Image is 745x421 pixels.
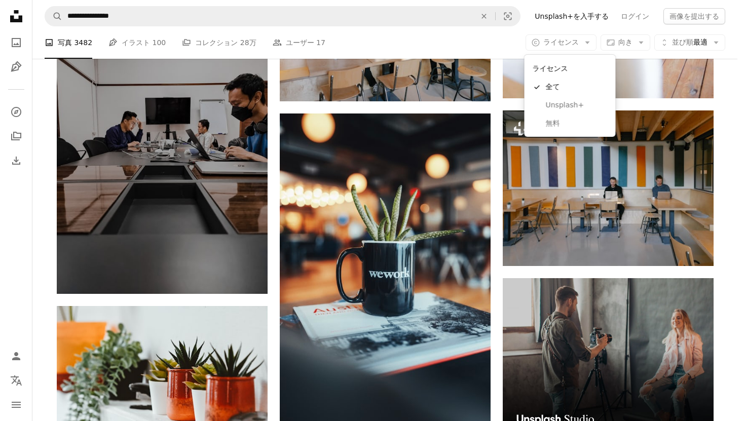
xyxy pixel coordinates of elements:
div: ライセンス [529,59,612,78]
span: 無料 [546,119,608,129]
div: ライセンス [525,55,616,137]
button: ライセンス [526,34,597,51]
span: 全て [546,82,608,92]
span: ライセンス [543,38,579,46]
span: Unsplash+ [546,100,608,110]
